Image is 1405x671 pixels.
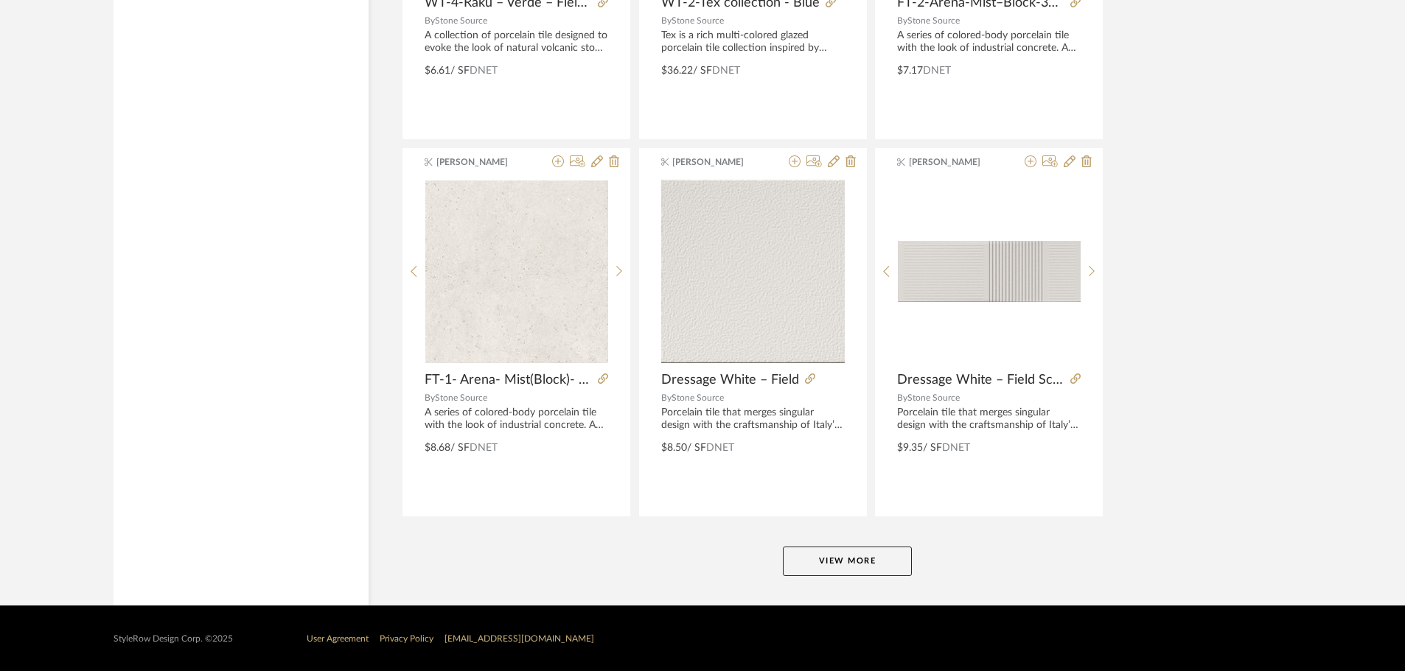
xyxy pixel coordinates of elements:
img: FT-1- Arena- Mist(Block)- 48"x48" [425,180,608,363]
span: [PERSON_NAME] [672,155,765,169]
span: By [425,16,435,25]
span: / SF [450,443,470,453]
span: / SF [693,66,712,76]
img: Dressage White – Field [661,180,845,363]
div: StyleRow Design Corp. ©2025 [114,633,233,644]
span: Stone Source [907,16,960,25]
div: Porcelain tile that merges singular design with the craftsmanship of Italy’s finest artisans. The... [661,407,845,432]
span: / SF [687,443,706,453]
span: $36.22 [661,66,693,76]
span: / SF [923,443,942,453]
span: Stone Source [907,393,960,402]
button: View More [783,547,912,576]
a: User Agreement [307,634,369,643]
span: By [661,16,672,25]
a: [EMAIL_ADDRESS][DOMAIN_NAME] [444,634,594,643]
span: Stone Source [435,393,487,402]
span: By [897,393,907,402]
span: [PERSON_NAME] [436,155,529,169]
span: Stone Source [672,16,724,25]
span: DNET [470,443,498,453]
div: Porcelain tile that merges singular design with the craftsmanship of Italy’s finest artisans. The... [897,407,1081,432]
span: DNET [470,66,498,76]
img: Dressage White – Field Sculpt [898,241,1081,302]
span: By [661,393,672,402]
span: Stone Source [435,16,487,25]
span: By [897,16,907,25]
span: By [425,393,435,402]
span: Dressage White – Field [661,372,799,388]
span: DNET [942,443,970,453]
div: A collection of porcelain tile designed to evoke the look of natural volcanic stone contrasting w... [425,29,608,55]
span: $6.61 [425,66,450,76]
span: $8.68 [425,443,450,453]
span: [PERSON_NAME] [909,155,1002,169]
span: FT-1- Arena- Mist(Block)- 48"x48" [425,372,592,388]
span: DNET [706,443,734,453]
span: DNET [923,66,951,76]
div: Tex is a rich multi-colored glazed porcelain tile collection inspired by woven textiles. It featu... [661,29,845,55]
span: $7.17 [897,66,923,76]
span: Stone Source [672,393,724,402]
span: $8.50 [661,443,687,453]
span: DNET [712,66,740,76]
span: / SF [450,66,470,76]
div: A series of colored-body porcelain tile with the look of industrial concrete. A broad range of di... [425,407,608,432]
div: A series of colored-body porcelain tile with the look of industrial concrete. A broad range of di... [897,29,1081,55]
a: Privacy Policy [380,634,433,643]
span: $9.35 [897,443,923,453]
span: Dressage White – Field Sculpt [897,372,1064,388]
